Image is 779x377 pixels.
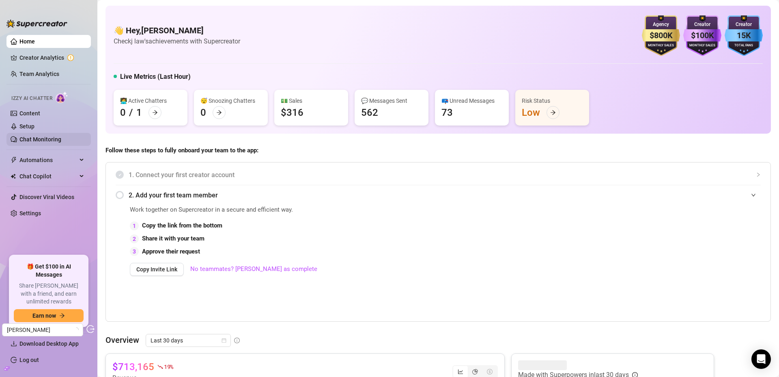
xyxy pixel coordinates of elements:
div: Total Fans [725,43,763,48]
span: Chat Copilot [19,170,77,183]
h4: 👋 Hey, [PERSON_NAME] [114,25,240,36]
div: 562 [361,106,378,119]
strong: Follow these steps to fully onboard your team to the app: [105,147,258,154]
a: Content [19,110,40,117]
div: 0 [200,106,206,119]
a: Team Analytics [19,71,59,77]
div: Creator [725,21,763,28]
article: Overview [105,334,139,346]
div: Open Intercom Messenger [751,349,771,369]
span: logout [86,325,95,333]
span: 2. Add your first team member [129,190,761,200]
span: Automations [19,154,77,167]
span: Download Desktop App [19,340,79,347]
div: 0 [120,106,126,119]
div: 73 [441,106,453,119]
strong: Share it with your team [142,235,204,242]
span: fall [157,364,163,370]
a: No teammates? [PERSON_NAME] as complete [190,264,317,274]
span: expanded [751,193,756,197]
span: 🎁 Get $100 in AI Messages [14,263,84,279]
a: Home [19,38,35,45]
span: Last 30 days [151,334,226,347]
img: blue-badge-DgoSNQY1.svg [725,15,763,56]
span: Izzy AI Chatter [11,95,52,102]
button: Copy Invite Link [130,263,184,276]
span: arrow-right [152,110,158,115]
div: Agency [642,21,680,28]
div: 2. Add your first team member [116,185,761,205]
a: Log out [19,357,39,363]
div: 💬 Messages Sent [361,96,422,105]
strong: Approve their request [142,248,200,255]
div: Monthly Sales [683,43,721,48]
div: $316 [281,106,303,119]
img: purple-badge-B9DA21FR.svg [683,15,721,56]
span: john lawso [7,324,78,336]
div: 👩‍💻 Active Chatters [120,96,181,105]
span: arrow-right [550,110,556,115]
span: info-circle [234,338,240,343]
div: 😴 Snoozing Chatters [200,96,261,105]
div: 15K [725,29,763,42]
span: 1. Connect your first creator account [129,170,761,180]
span: Work together on Supercreator in a secure and efficient way. [130,205,578,215]
div: 3 [130,247,139,256]
div: Risk Status [522,96,583,105]
div: Creator [683,21,721,28]
div: 💵 Sales [281,96,342,105]
article: Check j law's achievements with Supercreator [114,36,240,46]
a: Settings [19,210,41,217]
img: Chat Copilot [11,173,16,179]
img: logo-BBDzfeDw.svg [6,19,67,28]
span: dollar-circle [487,369,493,375]
span: Copy Invite Link [136,266,177,273]
span: arrow-right [216,110,222,115]
article: $713,165 [112,360,154,373]
div: 1 [130,221,139,230]
div: 2 [130,234,139,243]
div: $100K [683,29,721,42]
span: thunderbolt [11,157,17,163]
span: Earn now [32,312,56,319]
img: AI Chatter [56,91,68,103]
iframe: Adding Team Members [598,205,761,309]
span: download [11,340,17,347]
h5: Live Metrics (Last Hour) [120,72,191,82]
a: Chat Monitoring [19,136,61,143]
span: pie-chart [472,369,478,375]
span: 19 % [164,363,173,370]
div: Monthly Sales [642,43,680,48]
a: Setup [19,123,34,130]
a: Discover Viral Videos [19,194,74,200]
a: Creator Analytics exclamation-circle [19,51,84,64]
div: 1. Connect your first creator account [116,165,761,185]
span: line-chart [458,369,463,375]
span: loading [74,327,79,332]
span: arrow-right [59,313,65,318]
span: build [4,366,10,371]
img: gold-badge-CigiZidd.svg [642,15,680,56]
div: 1 [136,106,142,119]
span: collapsed [756,172,761,177]
strong: Copy the link from the bottom [142,222,222,229]
div: $800K [642,29,680,42]
span: calendar [222,338,226,343]
span: Share [PERSON_NAME] with a friend, and earn unlimited rewards [14,282,84,306]
button: Earn nowarrow-right [14,309,84,322]
div: 📪 Unread Messages [441,96,502,105]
